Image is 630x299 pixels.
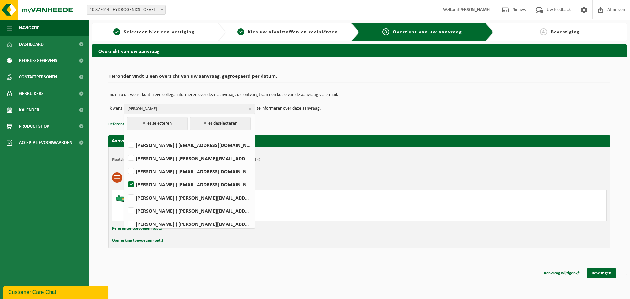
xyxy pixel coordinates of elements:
[19,69,57,85] span: Contactpersonen
[108,120,159,129] button: Referentie toevoegen (opt.)
[127,117,188,130] button: Alles selecteren
[458,7,491,12] strong: [PERSON_NAME]
[115,193,135,203] img: HK-XC-15-GN-00.png
[19,135,72,151] span: Acceptatievoorwaarden
[19,102,39,118] span: Kalender
[248,30,338,35] span: Kies uw afvalstoffen en recipiënten
[229,28,346,36] a: 2Kies uw afvalstoffen en recipiënten
[95,28,213,36] a: 1Selecteer hier een vestiging
[127,193,251,203] label: [PERSON_NAME] ( [PERSON_NAME][EMAIL_ADDRESS][DOMAIN_NAME] )
[19,20,39,36] span: Navigatie
[127,206,251,216] label: [PERSON_NAME] ( [PERSON_NAME][EMAIL_ADDRESS][DOMAIN_NAME] )
[19,85,44,102] span: Gebruikers
[539,268,585,278] a: Aanvraag wijzigen
[127,104,246,114] span: [PERSON_NAME]
[112,158,140,162] strong: Plaatsingsadres:
[112,139,161,144] strong: Aanvraag voor [DATE]
[393,30,462,35] span: Overzicht van uw aanvraag
[190,117,251,130] button: Alles deselecteren
[108,93,610,97] p: Indien u dit wenst kunt u een collega informeren over deze aanvraag, die ontvangt dan een kopie v...
[257,104,321,114] p: te informeren over deze aanvraag.
[540,28,547,35] span: 4
[237,28,244,35] span: 2
[19,36,44,53] span: Dashboard
[113,28,120,35] span: 1
[127,219,251,229] label: [PERSON_NAME] ( [PERSON_NAME][EMAIL_ADDRESS][DOMAIN_NAME] )
[587,268,616,278] a: Bevestigen
[112,224,162,233] button: Referentie toevoegen (opt.)
[19,53,57,69] span: Bedrijfsgegevens
[112,236,163,245] button: Opmerking toevoegen (opt.)
[142,204,386,209] div: Ophalen en plaatsen lege container
[127,140,251,150] label: [PERSON_NAME] ( [EMAIL_ADDRESS][DOMAIN_NAME] )
[127,153,251,163] label: [PERSON_NAME] ( [PERSON_NAME][EMAIL_ADDRESS][DOMAIN_NAME] )
[87,5,166,15] span: 10-877614 - HYDROGENICS - OEVEL
[124,30,195,35] span: Selecteer hier een vestiging
[142,212,386,218] div: Aantal: 1
[127,180,251,189] label: [PERSON_NAME] ( [EMAIL_ADDRESS][DOMAIN_NAME] )
[551,30,580,35] span: Bevestiging
[19,118,49,135] span: Product Shop
[124,104,255,114] button: [PERSON_NAME]
[108,74,610,83] h2: Hieronder vindt u een overzicht van uw aanvraag, gegroepeerd per datum.
[382,28,389,35] span: 3
[3,285,110,299] iframe: chat widget
[127,166,251,176] label: [PERSON_NAME] ( [EMAIL_ADDRESS][DOMAIN_NAME] )
[92,44,627,57] h2: Overzicht van uw aanvraag
[108,104,122,114] p: Ik wens
[87,5,165,14] span: 10-877614 - HYDROGENICS - OEVEL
